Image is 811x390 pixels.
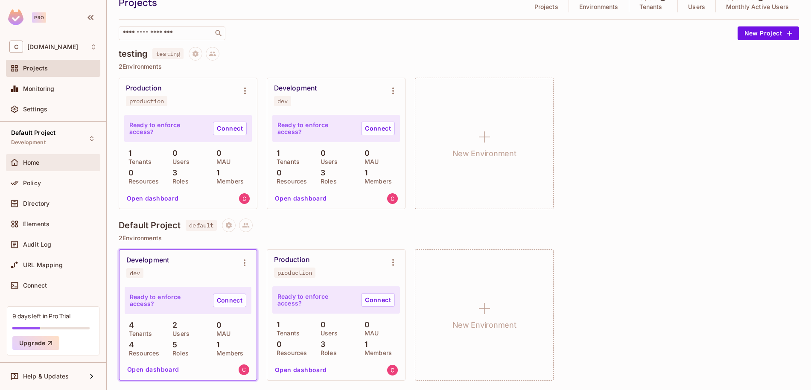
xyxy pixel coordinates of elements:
span: Home [23,159,40,166]
span: Projects [23,65,48,72]
button: Environment settings [236,254,253,271]
p: Roles [168,178,189,185]
a: Connect [213,294,246,307]
p: 0 [316,320,326,329]
span: Default Project [11,129,55,136]
p: 1 [212,341,219,349]
p: 0 [212,149,222,157]
p: Members [360,349,392,356]
h4: testing [119,49,147,59]
p: Resources [125,350,159,357]
p: Ready to enforce access? [130,294,206,307]
div: Pro [32,12,46,23]
p: 0 [124,169,134,177]
span: Development [11,139,46,146]
p: 0 [272,340,282,349]
p: Users [168,158,190,165]
p: Ready to enforce access? [277,293,354,307]
span: Connect [23,282,47,289]
div: Production [126,84,161,93]
p: Resources [272,178,307,185]
span: Settings [23,106,47,113]
p: Monthly Active Users [726,3,789,10]
p: Ready to enforce access? [129,122,206,135]
p: Projects [534,3,558,10]
span: testing [152,48,184,59]
img: it@cargologik.com [387,365,398,375]
p: Tenants [639,3,662,10]
p: Members [212,178,244,185]
span: C [9,41,23,53]
div: production [129,98,164,105]
p: Users [688,3,705,10]
p: Environments [579,3,618,10]
p: 1 [360,169,368,177]
p: Resources [272,349,307,356]
p: 4 [125,341,134,349]
img: SReyMgAAAABJRU5ErkJggg== [8,9,23,25]
button: Open dashboard [271,192,330,205]
span: Project settings [222,223,236,231]
p: 3 [168,169,177,177]
p: Resources [124,178,159,185]
span: default [186,220,217,231]
p: Tenants [272,158,300,165]
span: Elements [23,221,50,227]
h1: New Environment [452,319,516,332]
a: Connect [213,122,247,135]
div: dev [130,270,140,276]
p: 5 [168,341,177,349]
p: 2 Environments [119,63,799,70]
button: Environment settings [236,82,254,99]
p: MAU [360,158,379,165]
div: 9 days left in Pro Trial [12,312,70,320]
p: Tenants [125,330,152,337]
a: Connect [361,293,395,307]
p: Members [212,350,244,357]
div: Development [126,256,169,265]
span: Help & Updates [23,373,69,380]
p: 1 [124,149,131,157]
div: dev [277,98,288,105]
img: it@cargologik.com [239,193,250,204]
button: Open dashboard [123,192,182,205]
p: 1 [272,320,280,329]
span: Monitoring [23,85,55,92]
p: MAU [360,330,379,337]
button: Environment settings [385,82,402,99]
p: 0 [316,149,326,157]
p: 2 [168,321,177,329]
p: MAU [212,158,230,165]
h1: New Environment [452,147,516,160]
p: Users [316,330,338,337]
h4: Default Project [119,220,181,230]
p: 0 [212,321,222,329]
p: MAU [212,330,230,337]
button: New Project [738,26,799,40]
button: Open dashboard [271,363,330,377]
span: Workspace: cargologik.com [27,44,78,50]
p: 0 [168,149,178,157]
p: Members [360,178,392,185]
img: it@cargologik.com [239,364,249,375]
img: it@cargologik.com [387,193,398,204]
p: 0 [360,149,370,157]
p: Users [316,158,338,165]
p: Ready to enforce access? [277,122,354,135]
a: Connect [361,122,395,135]
span: Audit Log [23,241,51,248]
p: 1 [272,149,280,157]
div: Development [274,84,317,93]
p: 1 [212,169,219,177]
p: 1 [360,340,368,349]
button: Open dashboard [124,363,183,376]
p: Tenants [272,330,300,337]
p: 4 [125,321,134,329]
p: 2 Environments [119,235,799,242]
p: Tenants [124,158,152,165]
p: 0 [272,169,282,177]
span: URL Mapping [23,262,63,268]
p: Users [168,330,190,337]
p: Roles [168,350,189,357]
p: 0 [360,320,370,329]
